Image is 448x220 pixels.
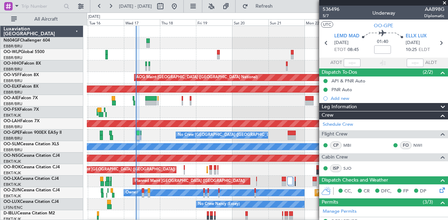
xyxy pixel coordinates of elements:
a: OO-LUXCessna Citation CJ4 [3,200,59,204]
a: EBBR/BRU [3,78,22,83]
span: OO-FSX [3,108,20,112]
span: Leg Information [322,103,357,111]
div: PNR Auto [331,87,352,93]
span: OO-ROK [3,165,21,169]
div: Mon 22 [304,19,341,25]
a: EBKT/KJK [3,182,21,187]
a: OO-VSFFalcon 8X [3,73,39,77]
div: [DATE] [88,14,100,20]
span: Diplomatic [424,13,444,19]
a: EBBR/BRU [3,44,22,49]
a: OO-WLPGlobal 5500 [3,50,44,54]
a: OO-ELKFalcon 8X [3,85,38,89]
span: 01:40 [377,38,388,45]
span: Dispatch To-Dos [322,68,357,76]
div: No Crew [GEOGRAPHIC_DATA] ([GEOGRAPHIC_DATA] National) [178,130,295,140]
span: CR [364,188,370,195]
span: LEMD MAD [334,33,359,40]
a: D-IBLUCessna Citation M2 [3,211,55,215]
span: All Aircraft [18,17,74,22]
span: Flight Crew [322,130,348,138]
span: OO-LAH [3,119,20,123]
div: Sat 20 [232,19,268,25]
a: EBKT/KJK [3,170,21,176]
span: (2/2) [423,68,433,76]
a: NWI [413,142,429,148]
span: OO-SLM [3,142,20,146]
a: EBKT/KJK [3,193,21,199]
div: ISP [330,164,342,172]
div: Underway [372,9,395,17]
a: OO-SLMCessna Citation XLS [3,142,59,146]
button: All Aircraft [8,14,76,25]
span: OO-ZUN [3,188,21,192]
span: (3/3) [423,198,433,206]
span: OO-VSF [3,73,20,77]
a: OO-NSGCessna Citation CJ4 [3,154,60,158]
button: UTC [321,21,333,28]
a: Manage Permits [323,208,357,215]
span: OO-NSG [3,154,21,158]
span: Permits [322,198,338,206]
span: OO-GPE [3,131,20,135]
span: FP [403,188,408,195]
a: EBKT/KJK [3,113,21,118]
span: DP [420,188,426,195]
a: EBBR/BRU [3,55,22,60]
div: Owner [126,188,138,198]
span: 08:45 [348,46,359,53]
a: Schedule Crew [323,121,353,128]
span: ELDT [419,46,430,53]
span: ATOT [330,59,342,66]
a: OO-HHOFalcon 8X [3,61,41,66]
span: ALDT [425,59,437,66]
a: OO-AIEFalcon 7X [3,96,38,100]
a: EBBR/BRU [3,67,22,72]
a: N604GFChallenger 604 [3,38,50,43]
div: API & PNR Auto [331,78,365,84]
div: AOG Maint [GEOGRAPHIC_DATA] ([GEOGRAPHIC_DATA] National) [136,72,258,83]
div: Wed 17 [124,19,160,25]
span: 5/7 [323,13,339,19]
span: D-IBLU [3,211,17,215]
span: OO-WLP [3,50,21,54]
span: OO-LXA [3,177,20,181]
div: Add new [331,95,444,101]
span: OO-AIE [3,96,19,100]
span: OO-ELK [3,85,19,89]
a: OO-LXACessna Citation CJ4 [3,177,59,181]
span: [DATE] - [DATE] [119,3,152,9]
div: Planned Maint Kortrijk-[GEOGRAPHIC_DATA] [317,188,398,198]
a: SJO [343,165,359,171]
span: CC, [344,188,352,195]
span: ELLX LUX [406,33,427,40]
div: Planned Maint [GEOGRAPHIC_DATA] ([GEOGRAPHIC_DATA]) [135,176,245,186]
a: LFSN/ENC [3,205,23,210]
div: Sun 21 [268,19,304,25]
a: EBBR/BRU [3,124,22,130]
span: AAB98G [424,6,444,13]
span: Refresh [250,4,279,9]
a: EBKT/KJK [3,159,21,164]
div: FO [400,141,412,149]
span: Cabin Crew [322,153,348,161]
span: OO-LUX [3,200,20,204]
a: OO-GPEFalcon 900EX EASy II [3,131,62,135]
a: EBBR/BRU [3,147,22,153]
a: OO-ROKCessna Citation CJ4 [3,165,60,169]
div: Tue 16 [88,19,124,25]
div: Fri 19 [196,19,232,25]
span: 10:25 [406,46,417,53]
input: --:-- [344,59,360,67]
span: N604GF [3,38,20,43]
span: [DATE] [406,39,420,46]
a: OO-ZUNCessna Citation CJ4 [3,188,60,192]
span: [DATE] [334,39,349,46]
span: DFC, [381,188,392,195]
a: EBBR/BRU [3,101,22,107]
div: Thu 18 [160,19,196,25]
span: ETOT [334,46,346,53]
a: EBBR/BRU [3,90,22,95]
input: Trip Number [21,1,62,12]
a: EBBR/BRU [3,136,22,141]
